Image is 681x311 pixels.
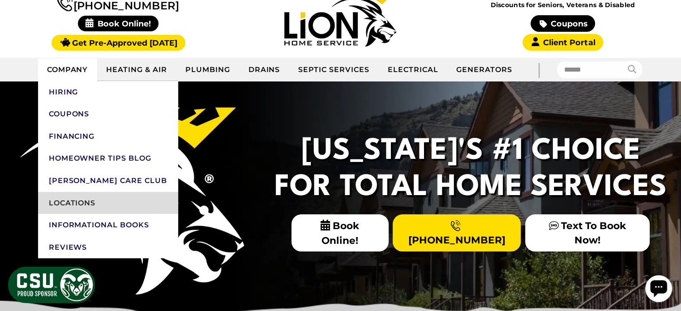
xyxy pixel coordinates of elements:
[525,214,650,251] a: Text To Book Now!
[531,15,595,32] a: Coupons
[38,170,178,192] a: [PERSON_NAME] Care Club
[291,214,389,251] span: Book Online!
[38,59,98,81] a: Company
[447,59,521,81] a: Generators
[176,59,240,81] a: Plumbing
[38,192,178,214] a: Locations
[523,34,603,51] a: Client Portal
[289,59,378,81] a: Septic Services
[379,59,448,81] a: Electrical
[38,125,178,148] a: Financing
[521,58,557,81] div: |
[240,59,290,81] a: Drains
[38,147,178,170] a: Homeowner Tips Blog
[38,81,178,103] a: Hiring
[393,214,521,251] a: [PHONE_NUMBER]
[51,35,185,51] a: Get Pre-Approved [DATE]
[38,103,178,125] a: Coupons
[7,265,96,304] img: CSU Sponsor Badge
[38,214,178,236] a: Informational Books
[4,4,30,30] div: Open chat widget
[269,133,672,205] h2: [US_STATE]'s #1 Choice For Total Home Services
[78,16,159,31] span: Book Online!
[38,236,178,259] a: Reviews
[454,2,672,8] span: Discounts for Seniors, Veterans & Disabled
[97,59,176,81] a: Heating & Air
